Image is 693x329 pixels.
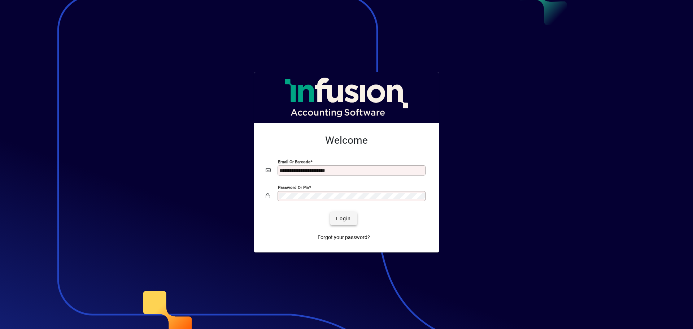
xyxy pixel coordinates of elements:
[318,234,370,241] span: Forgot your password?
[330,212,357,225] button: Login
[336,215,351,222] span: Login
[278,185,309,190] mat-label: Password or Pin
[315,231,373,244] a: Forgot your password?
[278,159,310,164] mat-label: Email or Barcode
[266,134,427,147] h2: Welcome
[415,194,421,199] img: npw-badge-icon-locked.svg
[415,168,421,174] img: npw-badge-icon-locked.svg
